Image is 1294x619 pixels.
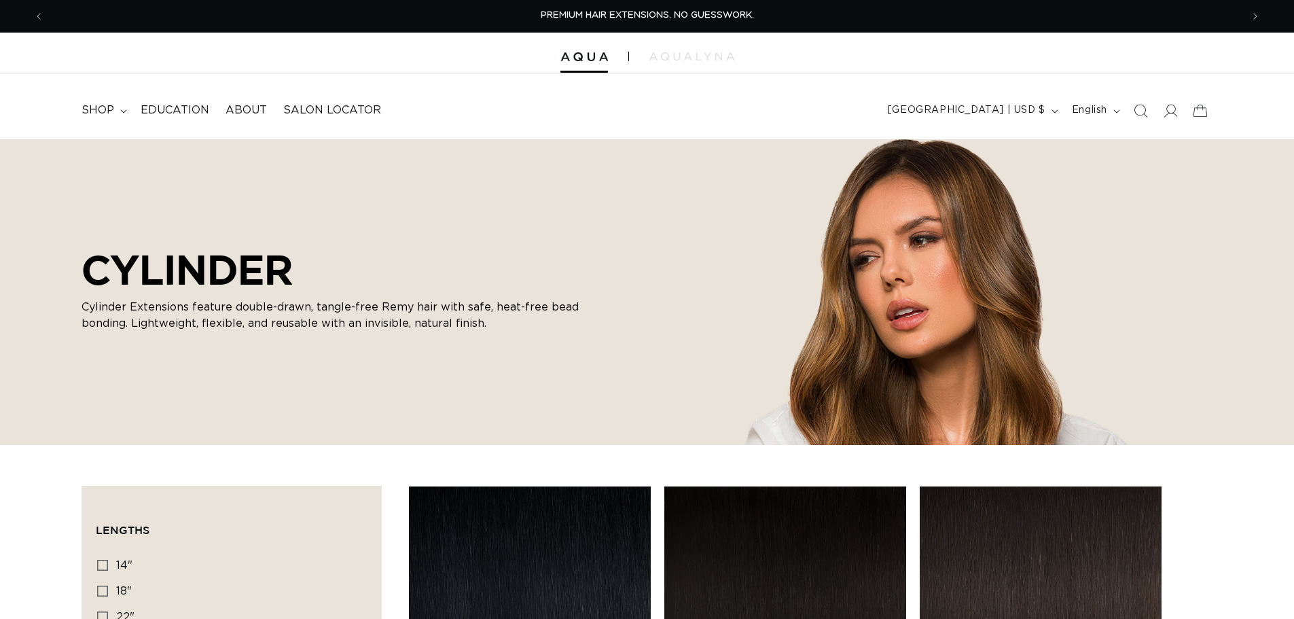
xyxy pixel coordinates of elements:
span: English [1072,103,1107,118]
summary: Search [1126,96,1155,126]
span: PREMIUM HAIR EXTENSIONS. NO GUESSWORK. [541,11,754,20]
p: Cylinder Extensions feature double-drawn, tangle-free Remy hair with safe, heat-free bead bonding... [82,299,598,332]
summary: Lengths (0 selected) [96,500,367,549]
a: Salon Locator [275,95,389,126]
img: Aqua Hair Extensions [560,52,608,62]
a: About [217,95,275,126]
span: About [226,103,267,118]
a: Education [132,95,217,126]
button: Next announcement [1240,3,1270,29]
span: Lengths [96,524,149,536]
span: shop [82,103,114,118]
button: [GEOGRAPHIC_DATA] | USD $ [880,98,1064,124]
img: aqualyna.com [649,52,734,60]
span: Salon Locator [283,103,381,118]
span: Education [141,103,209,118]
span: [GEOGRAPHIC_DATA] | USD $ [888,103,1045,118]
button: English [1064,98,1126,124]
summary: shop [73,95,132,126]
h2: CYLINDER [82,246,598,294]
span: 14" [116,560,132,571]
span: 18" [116,586,132,597]
button: Previous announcement [24,3,54,29]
